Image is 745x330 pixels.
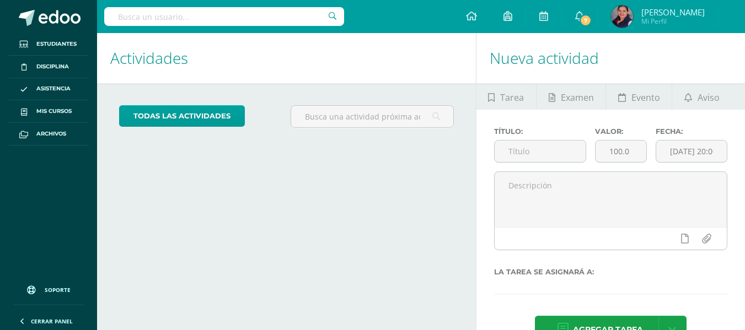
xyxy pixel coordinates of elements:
[611,6,633,28] img: 7c2d65378782aba2fa86a0a0c155eef5.png
[537,83,605,110] a: Examen
[494,127,586,136] label: Título:
[104,7,344,26] input: Busca un usuario...
[45,286,71,294] span: Soporte
[641,7,705,18] span: [PERSON_NAME]
[9,78,88,101] a: Asistencia
[9,100,88,123] a: Mis cursos
[495,140,586,162] input: Título
[631,84,660,111] span: Evento
[36,62,69,71] span: Disciplina
[110,33,463,83] h1: Actividades
[641,17,705,26] span: Mi Perfil
[36,129,66,138] span: Archivos
[500,84,524,111] span: Tarea
[494,268,727,276] label: La tarea se asignará a:
[31,317,73,325] span: Cerrar panel
[596,140,646,162] input: Puntos máximos
[291,106,453,127] input: Busca una actividad próxima aquí...
[561,84,594,111] span: Examen
[595,127,647,136] label: Valor:
[13,275,84,302] a: Soporte
[656,127,727,136] label: Fecha:
[490,33,732,83] h1: Nueva actividad
[9,33,88,56] a: Estudiantes
[656,140,727,162] input: Fecha de entrega
[36,107,72,116] span: Mis cursos
[36,40,77,48] span: Estudiantes
[476,83,536,110] a: Tarea
[698,84,720,111] span: Aviso
[606,83,672,110] a: Evento
[36,84,71,93] span: Asistencia
[580,14,592,26] span: 7
[9,56,88,78] a: Disciplina
[672,83,731,110] a: Aviso
[9,123,88,145] a: Archivos
[119,105,245,127] a: todas las Actividades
